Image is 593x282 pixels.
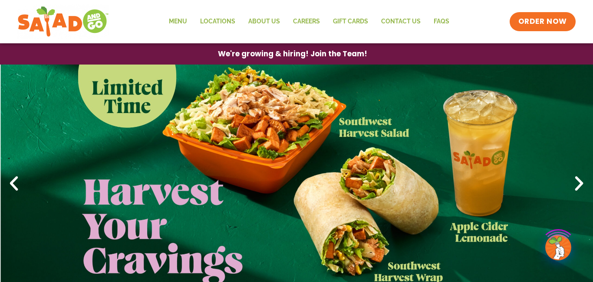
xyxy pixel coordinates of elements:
a: ORDER NOW [510,12,576,31]
span: ORDER NOW [518,16,567,27]
a: FAQs [427,12,456,32]
a: Locations [194,12,242,32]
a: Menu [162,12,194,32]
a: Contact Us [375,12,427,32]
img: new-SAG-logo-768×292 [17,4,109,39]
a: About Us [242,12,287,32]
a: GIFT CARDS [326,12,375,32]
span: We're growing & hiring! Join the Team! [218,50,367,58]
a: We're growing & hiring! Join the Team! [205,44,380,64]
nav: Menu [162,12,456,32]
a: Careers [287,12,326,32]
